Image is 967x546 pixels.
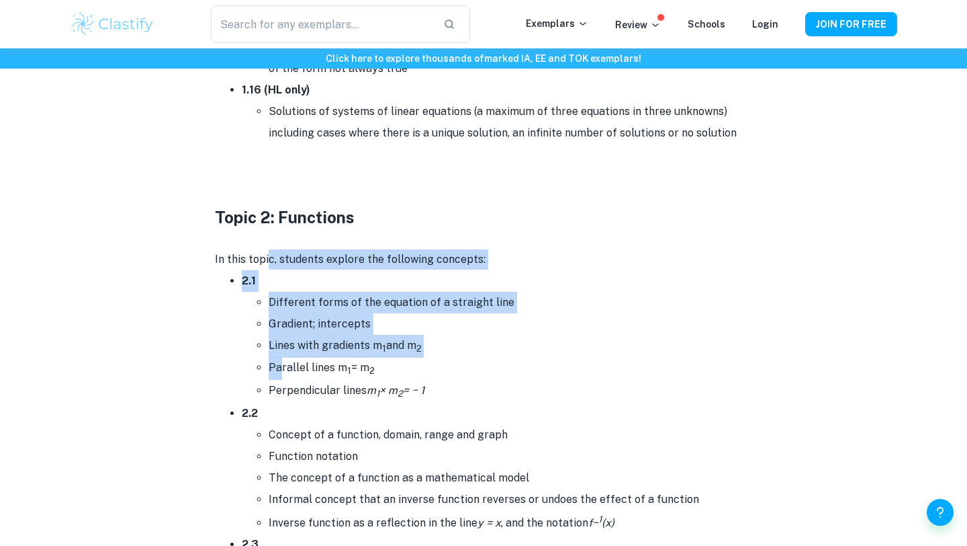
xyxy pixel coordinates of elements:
p: In this topic, students explore the following concepts: [215,249,752,270]
sub: 2 [369,366,375,377]
strong: 1.16 (HL only) [242,83,310,96]
li: Perpendicular lines [269,380,752,403]
a: Schools [688,19,725,30]
p: Review [615,17,661,32]
h6: Click here to explore thousands of marked IA, EE and TOK exemplars ! [3,51,964,66]
h3: Topic 2: Functions [215,205,752,229]
li: Informal concept that an inverse function reverses or undoes the effect of a function [269,489,752,510]
strong: 2.2 [242,407,258,420]
li: The concept of a function as a mathematical model [269,467,752,489]
li: Solutions of systems of linear equations (a maximum of three equations in three unknowns) includi... [269,101,752,144]
li: Gradient; intercepts [269,313,752,335]
li: Lines with gradients m and m [269,335,752,358]
p: Exemplars [526,16,588,31]
i: f− (x) [588,516,614,529]
sub: 1 [376,388,379,399]
button: Help and Feedback [927,499,954,526]
strong: 2.1 [242,274,256,287]
a: Login [752,19,778,30]
img: Clastify logo [70,11,155,38]
sub: 2 [398,388,403,399]
li: Different forms of the equation of a straight line [269,292,752,313]
input: Search for any exemplars... [211,5,432,43]
button: JOIN FOR FREE [805,12,897,36]
i: y = x [477,516,501,529]
li: Function notation [269,446,752,467]
sup: 1 [598,514,602,524]
i: m × m = − 1 [367,384,425,397]
sub: 2 [416,343,422,354]
li: Concept of a function, domain, range and graph [269,424,752,446]
sub: 1 [347,366,351,377]
sub: 1 [382,343,386,354]
li: Parallel lines m = m [269,357,752,380]
li: Inverse function as a reflection in the line , and the notation [269,510,752,534]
